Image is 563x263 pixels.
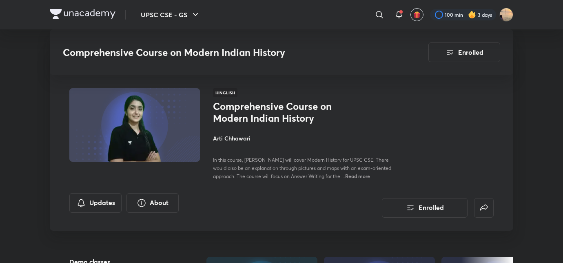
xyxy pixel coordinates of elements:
[382,198,468,218] button: Enrolled
[413,11,421,18] img: avatar
[213,157,391,179] span: In this course, [PERSON_NAME] will cover Modern History for UPSC CSE. There would also be an expl...
[428,42,500,62] button: Enrolled
[345,173,370,179] span: Read more
[499,8,513,22] img: Snatashree Punyatoya
[410,8,423,21] button: avatar
[50,9,115,21] a: Company Logo
[213,88,237,97] span: Hinglish
[213,100,346,124] h1: Comprehensive Course on Modern Indian History
[126,193,179,213] button: About
[63,47,382,58] h3: Comprehensive Course on Modern Indian History
[50,9,115,19] img: Company Logo
[213,134,396,143] h4: Arti Chhawari
[68,87,201,163] img: Thumbnail
[468,11,476,19] img: streak
[474,198,494,218] button: false
[136,7,205,23] button: UPSC CSE - GS
[69,193,122,213] button: Updates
